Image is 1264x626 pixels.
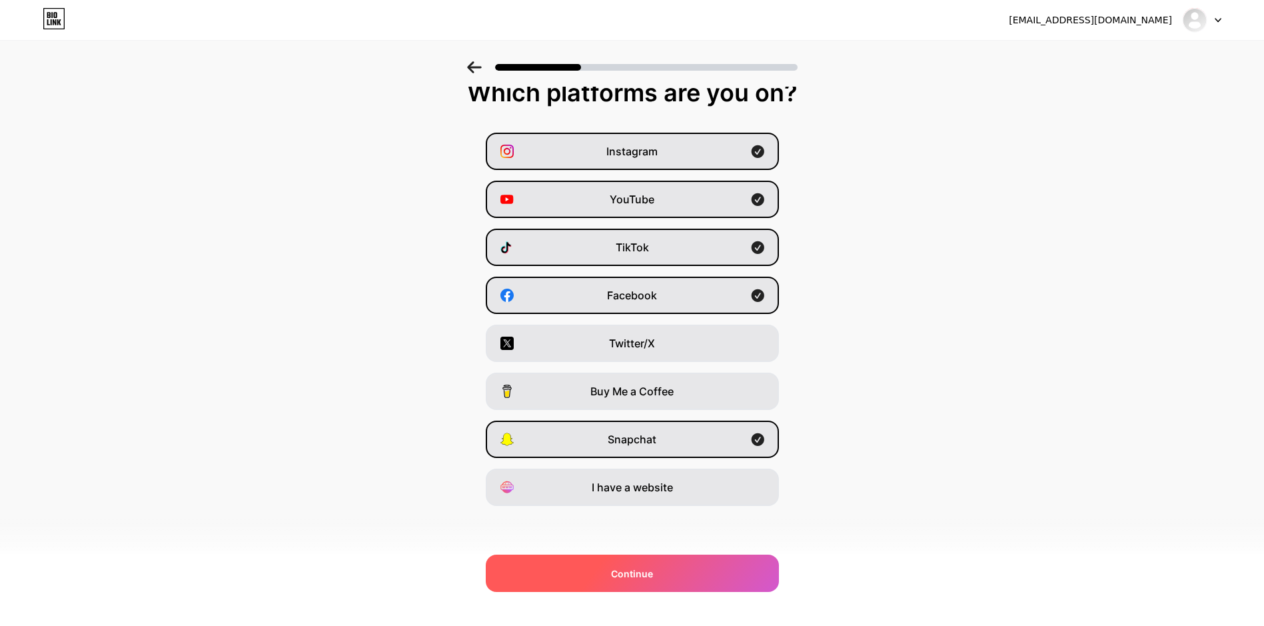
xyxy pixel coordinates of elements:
[1009,13,1172,27] div: [EMAIL_ADDRESS][DOMAIN_NAME]
[592,479,673,495] span: I have a website
[610,191,654,207] span: YouTube
[590,383,674,399] span: Buy Me a Coffee
[13,79,1251,106] div: Which platforms are you on?
[611,567,653,581] span: Continue
[607,287,657,303] span: Facebook
[616,239,649,255] span: TikTok
[1182,7,1207,33] img: muhamad hussein
[609,335,655,351] span: Twitter/X
[608,431,656,447] span: Snapchat
[606,143,658,159] span: Instagram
